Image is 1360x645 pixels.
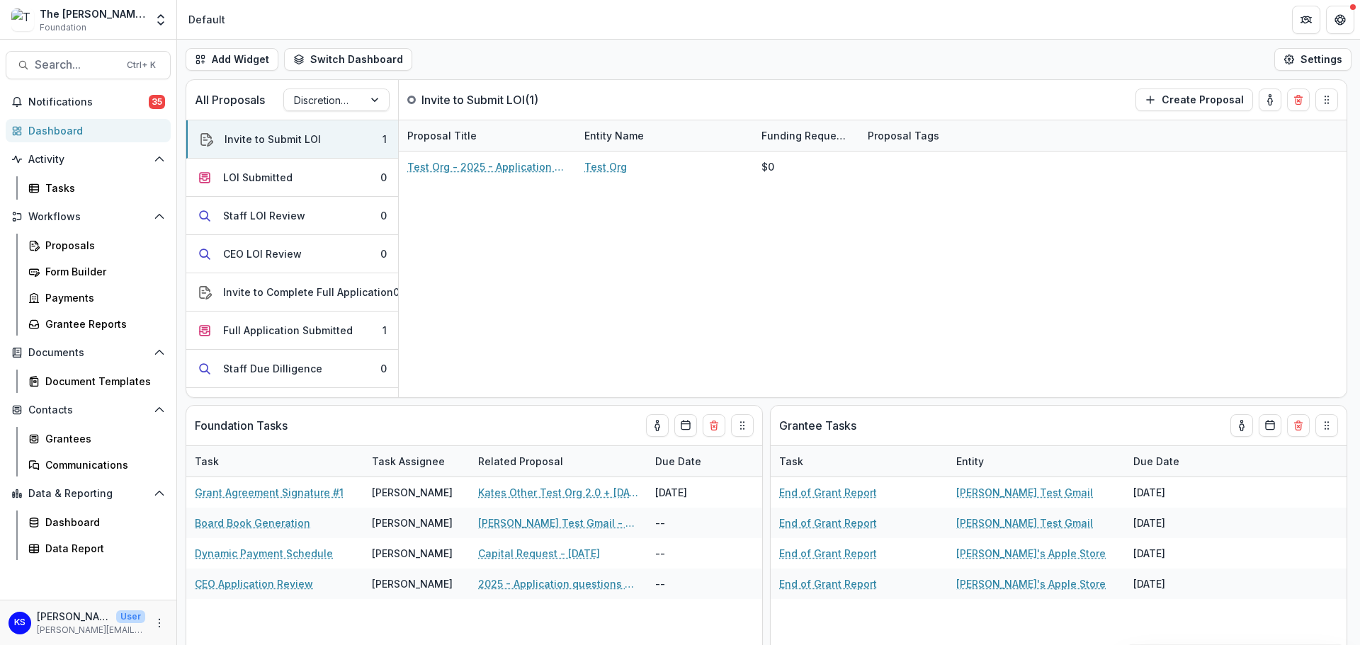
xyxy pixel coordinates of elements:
div: Ctrl + K [124,57,159,73]
button: Partners [1292,6,1320,34]
div: The [PERSON_NAME] Foundation Workflow Sandbox [40,6,145,21]
button: Switch Dashboard [284,48,412,71]
button: Invite to Complete Full Application0 [186,273,398,312]
div: Task [186,446,363,476]
div: Payments [45,290,159,305]
div: [DATE] [1125,477,1231,508]
div: 0 [380,170,387,185]
button: Open Activity [6,148,171,171]
div: Due Date [647,446,753,476]
a: Dynamic Payment Schedule [195,546,333,561]
button: toggle-assigned-to-me [1230,414,1253,437]
div: Due Date [647,454,710,469]
div: [PERSON_NAME] [372,576,453,591]
div: Task Assignee [363,454,453,469]
a: Board Book Generation [195,515,310,530]
a: End of Grant Report [779,515,877,530]
div: Task [771,446,948,476]
div: Proposal Tags [859,120,1036,151]
div: Proposal Title [399,120,576,151]
div: 0 [380,361,387,376]
div: 0 [393,285,399,299]
div: Kate Sorestad [14,618,25,627]
div: 0 [380,208,387,223]
button: Drag [731,414,754,437]
button: Notifications35 [6,91,171,113]
a: Grant Agreement Signature #1 [195,485,344,500]
div: Invite to Submit LOI [225,132,321,147]
a: Data Report [23,537,171,560]
div: Entity Name [576,120,753,151]
div: CEO LOI Review [223,246,302,261]
a: [PERSON_NAME] Test Gmail [956,485,1093,500]
button: Settings [1274,48,1351,71]
div: Due Date [1125,446,1231,476]
div: Proposals [45,238,159,253]
div: -- [647,569,753,599]
button: Open Workflows [6,205,171,228]
div: Staff LOI Review [223,208,305,223]
a: [PERSON_NAME] Test Gmail - 2025 - LOI questions [478,515,638,530]
button: LOI Submitted0 [186,159,398,197]
button: Add Widget [186,48,278,71]
button: Open entity switcher [151,6,171,34]
a: Tasks [23,176,171,200]
div: -- [647,508,753,538]
nav: breadcrumb [183,9,231,30]
div: Proposal Title [399,128,485,143]
div: LOI Submitted [223,170,293,185]
div: Entity [948,446,1125,476]
div: Proposal Tags [859,128,948,143]
a: [PERSON_NAME] Test Gmail [956,515,1093,530]
div: Related Proposal [470,446,647,476]
button: Create Proposal [1135,89,1253,111]
div: Form Builder [45,264,159,279]
a: Dashboard [6,119,171,142]
div: [DATE] [647,477,753,508]
a: Form Builder [23,260,171,283]
a: Test Org - 2025 - Application questions over 25K [407,159,567,174]
div: Funding Requested [753,120,859,151]
div: -- [647,538,753,569]
a: End of Grant Report [779,485,877,500]
a: Capital Request - [DATE] [478,546,600,561]
div: [PERSON_NAME] [372,546,453,561]
button: Full Application Submitted1 [186,312,398,350]
a: End of Grant Report [779,546,877,561]
button: Staff Due Dilligence0 [186,350,398,388]
a: Dashboard [23,510,171,534]
div: Task [186,454,227,469]
div: Staff Due Dilligence [223,361,322,376]
a: Payments [23,286,171,309]
a: Grantee Reports [23,312,171,336]
div: 0 [380,246,387,261]
div: Entity Name [576,128,652,143]
div: Data Report [45,541,159,556]
p: [PERSON_NAME][EMAIL_ADDRESS][DOMAIN_NAME] [37,624,145,637]
button: Delete card [1287,414,1310,437]
button: Open Documents [6,341,171,364]
div: [DATE] [1125,569,1231,599]
span: Foundation [40,21,86,34]
a: 2025 - Application questions over 25K [478,576,638,591]
p: All Proposals [195,91,265,108]
span: Data & Reporting [28,488,148,500]
img: The Frist Foundation Workflow Sandbox [11,8,34,31]
a: End of Grant Report [779,576,877,591]
div: [DATE] [1125,508,1231,538]
p: Foundation Tasks [195,417,288,434]
span: Search... [35,58,118,72]
span: 35 [149,95,165,109]
div: Communications [45,457,159,472]
button: Staff LOI Review0 [186,197,398,235]
div: Document Templates [45,374,159,389]
span: Activity [28,154,148,166]
button: Calendar [1259,414,1281,437]
span: Notifications [28,96,149,108]
div: Grantees [45,431,159,446]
